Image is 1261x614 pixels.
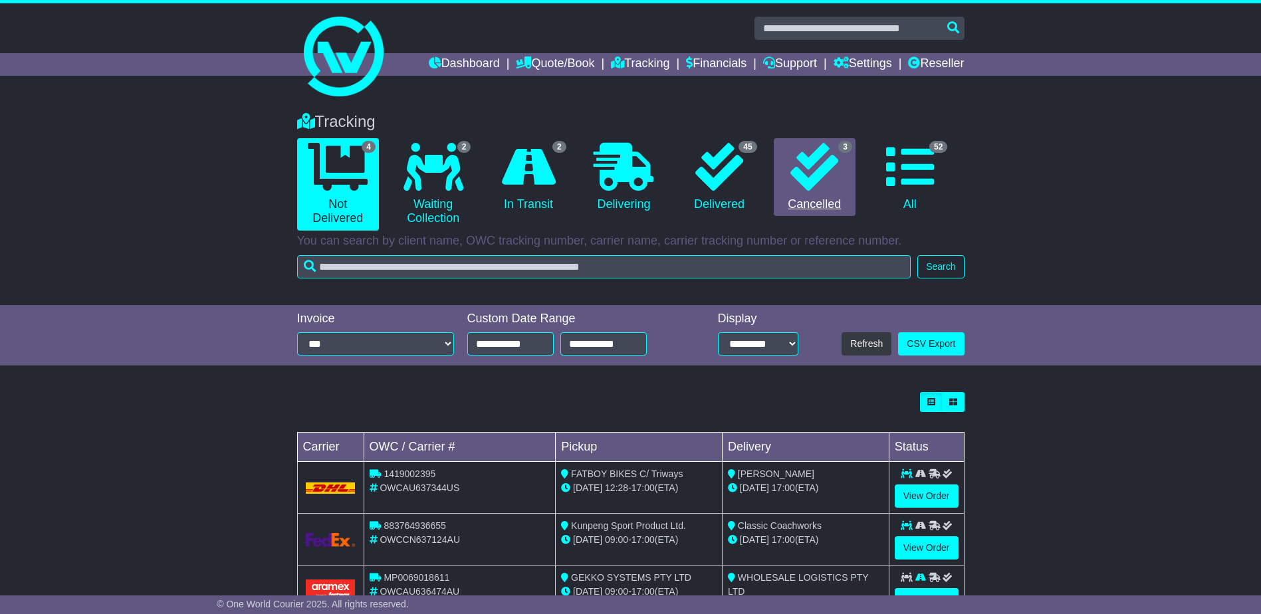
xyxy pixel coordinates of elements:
a: 4 Not Delivered [297,138,379,231]
span: 45 [739,141,756,153]
span: 2 [457,141,471,153]
a: Quote/Book [516,53,594,76]
span: 52 [929,141,947,153]
a: 2 Waiting Collection [392,138,474,231]
img: DHL.png [306,482,356,493]
a: View Order [895,484,959,508]
span: 09:00 [605,586,628,597]
span: 2 [552,141,566,153]
span: OWCCN637124AU [380,534,460,545]
td: Pickup [556,433,723,462]
span: Kunpeng Sport Product Ltd. [571,520,686,531]
div: - (ETA) [561,585,717,599]
a: 52 All [869,138,951,217]
span: GEKKO SYSTEMS PTY LTD [571,572,691,583]
div: - (ETA) [561,533,717,547]
a: Dashboard [429,53,500,76]
a: Settings [834,53,892,76]
a: Support [763,53,817,76]
span: OWCAU636474AU [380,586,459,597]
span: 09:00 [605,534,628,545]
span: 17:00 [772,534,795,545]
td: Delivery [722,433,889,462]
div: Invoice [297,312,454,326]
span: MP0069018611 [384,572,449,583]
span: 17:00 [631,482,655,493]
a: 2 In Transit [487,138,569,217]
span: WHOLESALE LOGISTICS PTY LTD [728,572,868,597]
span: Classic Coachworks [738,520,822,531]
button: Refresh [842,332,891,356]
a: 3 Cancelled [774,138,856,217]
p: You can search by client name, OWC tracking number, carrier name, carrier tracking number or refe... [297,234,965,249]
a: View Order [895,536,959,560]
a: Financials [686,53,746,76]
div: Custom Date Range [467,312,681,326]
a: Reseller [908,53,964,76]
button: Search [917,255,964,278]
span: 12:28 [605,482,628,493]
td: Status [889,433,964,462]
a: 45 Delivered [678,138,760,217]
img: GetCarrierServiceLogo [306,533,356,547]
a: CSV Export [898,332,964,356]
span: 17:00 [631,586,655,597]
span: 4 [362,141,376,153]
span: [DATE] [573,534,602,545]
span: 17:00 [772,482,795,493]
div: (ETA) [728,533,883,547]
a: Tracking [611,53,669,76]
span: FATBOY BIKES C/ Triways [571,468,683,479]
span: OWCAU637344US [380,482,459,493]
td: Carrier [297,433,364,462]
span: 3 [838,141,852,153]
div: - (ETA) [561,481,717,495]
span: [DATE] [740,482,769,493]
span: 1419002395 [384,468,435,479]
span: 17:00 [631,534,655,545]
span: [DATE] [573,482,602,493]
a: Delivering [583,138,665,217]
span: 883764936655 [384,520,445,531]
div: (ETA) [728,481,883,495]
span: [DATE] [573,586,602,597]
span: © One World Courier 2025. All rights reserved. [217,599,409,609]
a: View Order [895,588,959,611]
div: Tracking [290,112,971,132]
div: Display [718,312,798,326]
span: [PERSON_NAME] [738,468,814,479]
td: OWC / Carrier # [364,433,556,462]
img: Aramex.png [306,579,356,604]
span: [DATE] [740,534,769,545]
